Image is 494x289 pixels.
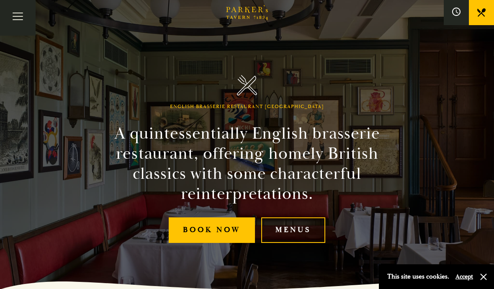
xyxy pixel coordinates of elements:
[261,217,325,243] a: Menus
[170,104,324,110] h1: English Brasserie Restaurant [GEOGRAPHIC_DATA]
[387,271,449,283] p: This site uses cookies.
[90,124,404,204] h2: A quintessentially English brasserie restaurant, offering homely British classics with some chara...
[169,217,255,243] a: Book Now
[479,273,488,281] button: Close and accept
[455,273,473,281] button: Accept
[237,75,257,95] img: Parker's Tavern Brasserie Cambridge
